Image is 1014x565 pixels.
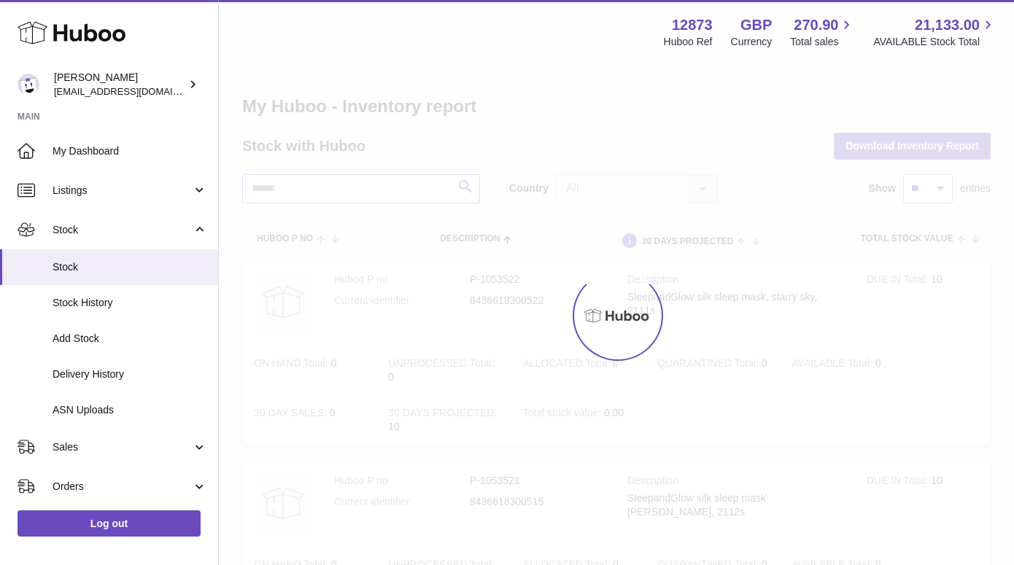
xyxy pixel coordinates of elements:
span: 21,133.00 [915,15,980,35]
span: [EMAIL_ADDRESS][DOMAIN_NAME] [54,85,214,97]
span: Stock History [53,296,207,310]
span: Total sales [790,35,855,49]
strong: 12873 [672,15,713,35]
span: 270.90 [794,15,838,35]
a: Log out [18,510,201,537]
a: 270.90 Total sales [790,15,855,49]
div: [PERSON_NAME] [54,71,185,98]
span: Add Stock [53,332,207,346]
strong: GBP [740,15,772,35]
span: AVAILABLE Stock Total [873,35,996,49]
span: Orders [53,480,192,494]
span: Delivery History [53,367,207,381]
img: tikhon.oleinikov@sleepandglow.com [18,74,39,96]
a: 21,133.00 AVAILABLE Stock Total [873,15,996,49]
span: Stock [53,223,192,237]
span: ASN Uploads [53,403,207,417]
span: Listings [53,184,192,198]
span: My Dashboard [53,144,207,158]
div: Currency [731,35,773,49]
div: Huboo Ref [664,35,713,49]
span: Stock [53,260,207,274]
span: Sales [53,440,192,454]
